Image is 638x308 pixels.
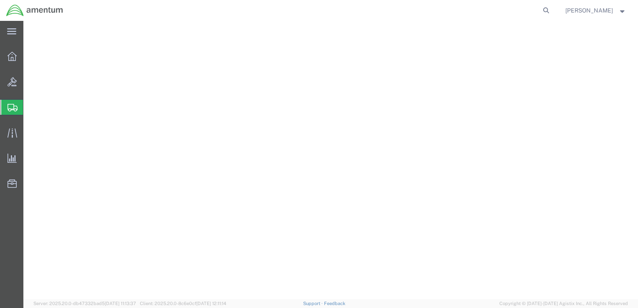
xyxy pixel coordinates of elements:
[23,21,638,299] iframe: FS Legacy Container
[565,6,613,15] span: Ronald Pineda
[6,4,63,17] img: logo
[565,5,627,15] button: [PERSON_NAME]
[324,301,345,306] a: Feedback
[303,301,324,306] a: Support
[499,300,628,307] span: Copyright © [DATE]-[DATE] Agistix Inc., All Rights Reserved
[105,301,136,306] span: [DATE] 11:13:37
[196,301,226,306] span: [DATE] 12:11:14
[33,301,136,306] span: Server: 2025.20.0-db47332bad5
[140,301,226,306] span: Client: 2025.20.0-8c6e0cf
